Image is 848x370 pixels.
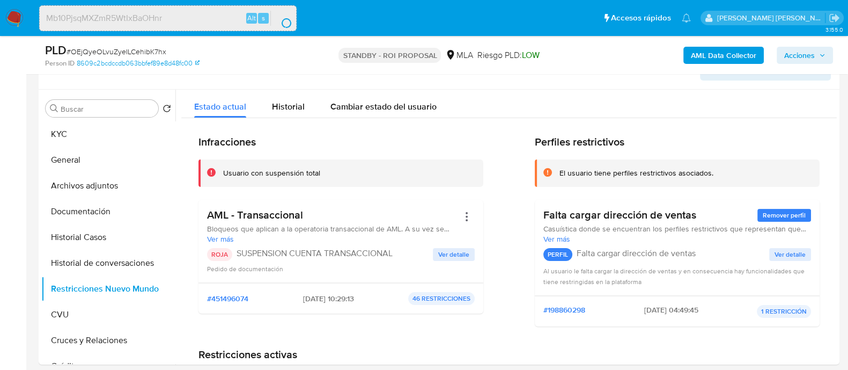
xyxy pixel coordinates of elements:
[67,46,166,57] span: # OEjQyeOLvuZyeILCehibK7hx
[41,147,175,173] button: General
[41,173,175,199] button: Archivos adjuntos
[41,250,175,276] button: Historial de conversaciones
[445,49,473,61] div: MLA
[41,328,175,353] button: Cruces y Relaciones
[691,47,756,64] b: AML Data Collector
[41,121,175,147] button: KYC
[829,12,840,24] a: Salir
[477,49,539,61] span: Riesgo PLD:
[41,302,175,328] button: CVU
[262,13,265,23] span: s
[338,48,441,63] p: STANDBY - ROI PROPOSAL
[611,12,671,24] span: Accesos rápidos
[825,25,843,34] span: 3.155.0
[163,104,171,116] button: Volver al orden por defecto
[50,104,58,113] button: Buscar
[41,224,175,250] button: Historial Casos
[717,13,825,23] p: emmanuel.vitiello@mercadolibre.com
[41,199,175,224] button: Documentación
[247,13,256,23] span: Alt
[45,59,75,68] b: Person ID
[61,104,154,114] input: Buscar
[784,47,815,64] span: Acciones
[777,47,833,64] button: Acciones
[682,13,691,23] a: Notificaciones
[40,11,296,25] input: Buscar usuario o caso...
[45,41,67,59] b: PLD
[41,276,175,302] button: Restricciones Nuevo Mundo
[77,59,200,68] a: 8609c2bcdccdb063bbfef89e8d48fc00
[683,47,764,64] button: AML Data Collector
[521,49,539,61] span: LOW
[270,11,292,26] button: search-icon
